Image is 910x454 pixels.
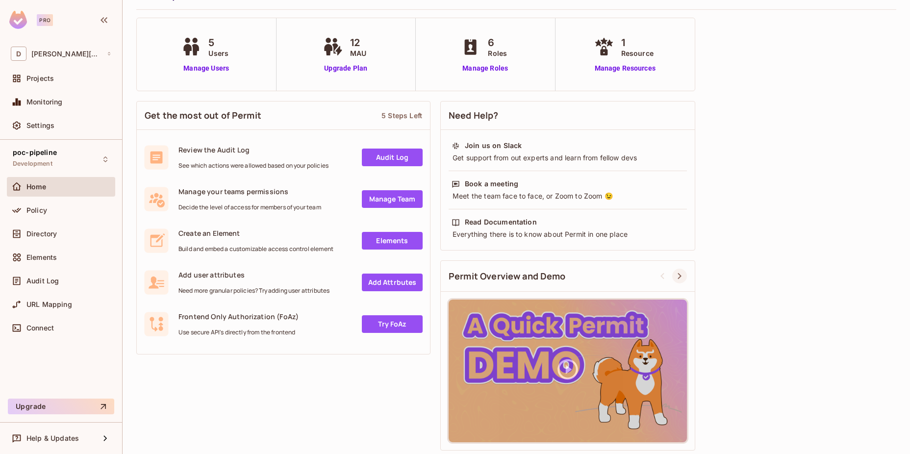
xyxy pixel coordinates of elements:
span: See which actions were allowed based on your policies [178,162,329,170]
span: Decide the level of access for members of your team [178,203,321,211]
span: Monitoring [26,98,63,106]
span: Create an Element [178,228,333,238]
span: Development [13,160,52,168]
span: Resource [621,48,654,58]
span: Elements [26,253,57,261]
span: URL Mapping [26,301,72,308]
span: Projects [26,75,54,82]
span: Permit Overview and Demo [449,270,566,282]
div: Meet the team face to face, or Zoom to Zoom 😉 [452,191,684,201]
span: Audit Log [26,277,59,285]
img: SReyMgAAAABJRU5ErkJggg== [9,11,27,29]
span: Build and embed a customizable access control element [178,245,333,253]
div: Join us on Slack [465,141,522,151]
div: Book a meeting [465,179,518,189]
span: Settings [26,122,54,129]
span: MAU [350,48,366,58]
a: Add Attrbutes [362,274,423,291]
a: Manage Team [362,190,423,208]
span: D [11,47,26,61]
div: Everything there is to know about Permit in one place [452,229,684,239]
a: Elements [362,232,423,250]
span: Home [26,183,47,191]
span: 6 [488,35,507,50]
span: Help & Updates [26,434,79,442]
a: Manage Resources [592,63,658,74]
span: Need more granular policies? Try adding user attributes [178,287,329,295]
div: Pro [37,14,53,26]
span: Users [208,48,228,58]
div: Read Documentation [465,217,537,227]
a: Upgrade Plan [321,63,371,74]
a: Audit Log [362,149,423,166]
a: Manage Roles [458,63,512,74]
span: Use secure API's directly from the frontend [178,328,299,336]
a: Try FoAz [362,315,423,333]
span: 12 [350,35,366,50]
button: Upgrade [8,399,114,414]
span: Need Help? [449,109,499,122]
span: 5 [208,35,228,50]
span: Roles [488,48,507,58]
a: Manage Users [179,63,233,74]
span: 1 [621,35,654,50]
div: Get support from out experts and learn from fellow devs [452,153,684,163]
span: Connect [26,324,54,332]
span: Workspace: david-santander [31,50,102,58]
span: Directory [26,230,57,238]
span: Manage your teams permissions [178,187,321,196]
div: 5 Steps Left [381,111,422,120]
span: Review the Audit Log [178,145,329,154]
span: poc-pipeline [13,149,57,156]
span: Get the most out of Permit [145,109,261,122]
span: Add user attributes [178,270,329,279]
span: Frontend Only Authorization (FoAz) [178,312,299,321]
span: Policy [26,206,47,214]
